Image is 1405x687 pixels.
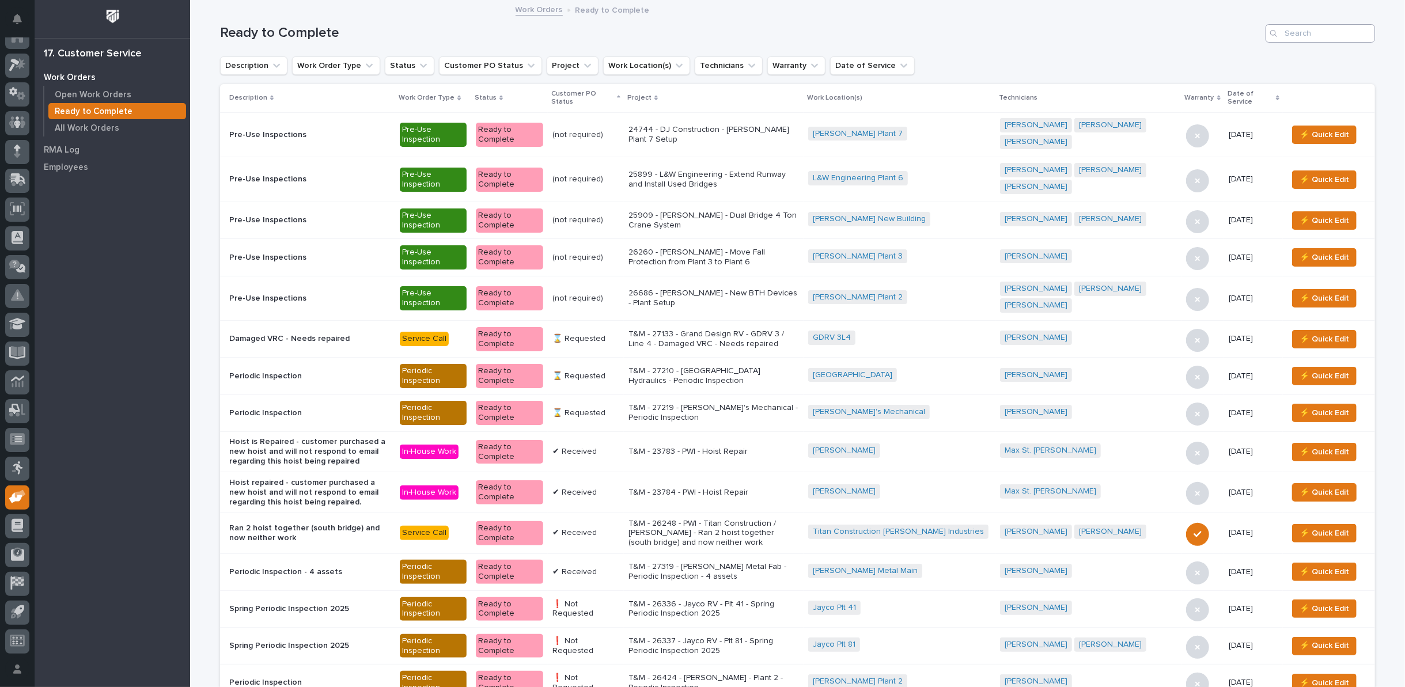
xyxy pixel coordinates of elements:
div: Service Call [400,526,449,540]
div: Periodic Inspection [400,364,467,388]
button: ⚡ Quick Edit [1292,443,1357,461]
span: ⚡ Quick Edit [1300,406,1349,420]
div: Ready to Complete [476,364,543,388]
button: Date of Service [830,56,915,75]
button: Warranty [767,56,825,75]
a: [PERSON_NAME] [1005,301,1067,310]
a: Ready to Complete [44,103,190,119]
p: [DATE] [1229,528,1278,538]
a: [PERSON_NAME] Plant 7 [813,129,903,139]
p: [DATE] [1229,641,1278,651]
p: Spring Periodic Inspection 2025 [229,641,391,651]
div: Notifications [14,14,29,32]
a: [PERSON_NAME] [1005,640,1067,650]
tr: Hoist repaired - customer purchased a new hoist and will not respond to email regarding this hois... [220,472,1375,513]
button: ⚡ Quick Edit [1292,563,1357,581]
p: [DATE] [1229,447,1278,457]
button: ⚡ Quick Edit [1292,637,1357,655]
tr: Spring Periodic Inspection 2025Periodic InspectionReady to Complete❗ Not RequestedT&M - 26336 - J... [220,590,1375,627]
a: [PERSON_NAME] [1005,566,1067,576]
a: [PERSON_NAME] [1005,407,1067,417]
button: Description [220,56,287,75]
a: Max St. [PERSON_NAME] [1005,487,1096,496]
p: (not required) [552,215,619,225]
a: [PERSON_NAME] [1005,214,1067,224]
p: Spring Periodic Inspection 2025 [229,604,391,614]
p: [DATE] [1229,215,1278,225]
button: ⚡ Quick Edit [1292,330,1357,348]
a: Work Orders [35,69,190,86]
button: ⚡ Quick Edit [1292,483,1357,502]
a: [PERSON_NAME] [1005,182,1067,192]
button: Work Location(s) [603,56,690,75]
span: ⚡ Quick Edit [1300,291,1349,305]
div: Ready to Complete [476,597,543,621]
button: ⚡ Quick Edit [1292,126,1357,144]
span: ⚡ Quick Edit [1300,485,1349,499]
p: Customer PO Status [551,88,613,109]
p: ✔ Received [552,528,619,538]
span: ⚡ Quick Edit [1300,639,1349,652]
p: Ready to Complete [55,107,132,117]
p: Hoist is Repaired - customer purchased a new hoist and will not respond to email regarding this h... [229,437,391,466]
a: [PERSON_NAME] [1079,284,1142,294]
p: [DATE] [1229,488,1278,498]
span: ⚡ Quick Edit [1300,250,1349,264]
p: (not required) [552,174,619,184]
a: [PERSON_NAME] [1079,527,1142,537]
tr: Spring Periodic Inspection 2025Periodic InspectionReady to Complete❗ Not RequestedT&M - 26337 - J... [220,627,1375,664]
a: Max St. [PERSON_NAME] [1005,446,1096,456]
span: ⚡ Quick Edit [1300,526,1349,540]
p: 25909 - [PERSON_NAME] - Dual Bridge 4 Ton Crane System [628,211,799,230]
p: Work Order Type [399,92,455,104]
a: Titan Construction [PERSON_NAME] Industries [813,527,984,537]
div: In-House Work [400,485,459,500]
p: Pre-Use Inspections [229,174,391,184]
p: (not required) [552,130,619,140]
p: 25899 - L&W Engineering - Extend Runway and Install Used Bridges [628,170,799,189]
p: Work Location(s) [807,92,862,104]
span: ⚡ Quick Edit [1300,173,1349,187]
p: Pre-Use Inspections [229,130,391,140]
p: [DATE] [1229,253,1278,263]
p: Status [475,92,497,104]
button: Customer PO Status [439,56,542,75]
p: Description [229,92,267,104]
div: Ready to Complete [476,480,543,504]
div: Ready to Complete [476,401,543,425]
p: Ready to Complete [575,3,650,16]
div: Ready to Complete [476,168,543,192]
p: [DATE] [1229,371,1278,381]
button: Work Order Type [292,56,380,75]
a: [PERSON_NAME] [1005,284,1067,294]
span: ⚡ Quick Edit [1300,602,1349,616]
button: ⚡ Quick Edit [1292,170,1357,189]
p: T&M - 23783 - PWI - Hoist Repair [628,447,799,457]
a: [PERSON_NAME] New Building [813,214,926,224]
div: Ready to Complete [476,634,543,658]
p: T&M - 27210 - [GEOGRAPHIC_DATA] Hydraulics - Periodic Inspection [628,366,799,386]
h1: Ready to Complete [220,25,1261,41]
p: T&M - 27133 - Grand Design RV - GDRV 3 / Line 4 - Damaged VRC - Needs repaired [628,329,799,349]
tr: Periodic Inspection - 4 assetsPeriodic InspectionReady to Complete✔ ReceivedT&M - 27319 - [PERSON... [220,553,1375,590]
span: ⚡ Quick Edit [1300,369,1349,383]
span: ⚡ Quick Edit [1300,214,1349,227]
p: 26260 - [PERSON_NAME] - Move Fall Protection from Plant 3 to Plant 6 [628,248,799,267]
div: Ready to Complete [476,521,543,545]
p: [DATE] [1229,604,1278,614]
a: [PERSON_NAME] Plant 2 [813,293,903,302]
a: Open Work Orders [44,86,190,103]
tr: Ran 2 hoist together (south bridge) and now neither workService CallReady to Complete✔ ReceivedT&... [220,513,1375,554]
div: Ready to Complete [476,208,543,233]
a: [PERSON_NAME] [1005,370,1067,380]
p: [DATE] [1229,567,1278,577]
div: Service Call [400,332,449,346]
button: Notifications [5,7,29,31]
p: Periodic Inspection [229,371,391,381]
p: ✔ Received [552,447,619,457]
button: ⚡ Quick Edit [1292,211,1357,230]
div: Pre-Use Inspection [400,286,467,310]
p: Technicians [999,92,1037,104]
a: [PERSON_NAME] [1005,677,1067,686]
p: (not required) [552,253,619,263]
